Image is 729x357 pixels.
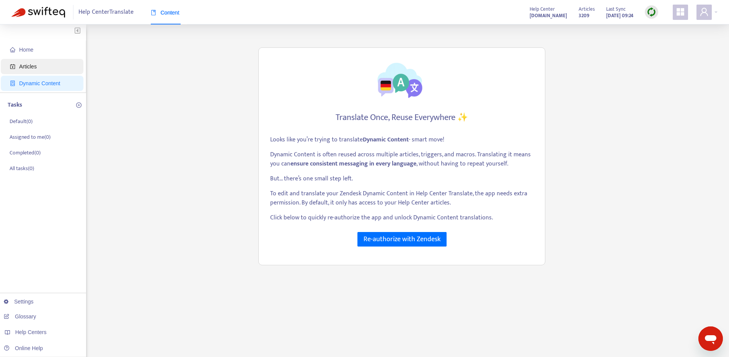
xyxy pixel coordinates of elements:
span: Help Center [530,5,555,13]
span: Content [151,10,179,16]
span: user [700,7,709,16]
p: All tasks ( 0 ) [10,164,34,172]
p: Looks like you’re trying to translate - smart move! [270,135,533,144]
p: Click below to quickly re-authorize the app and unlock Dynamic Content translations. [270,213,533,222]
span: book [151,10,156,15]
p: Dynamic Content is often reused across multiple articles, triggers, and macros. Translating it me... [270,150,533,169]
span: Dynamic Content [19,80,60,86]
img: Translate Dynamic Content [371,59,432,100]
span: Articles [19,63,37,70]
a: Glossary [4,313,36,320]
a: Online Help [4,345,43,351]
span: Help Center Translate [78,5,134,19]
span: Help Centers [15,329,47,335]
img: sync.dc5367851b00ba804db3.png [647,7,656,17]
strong: Dynamic Content [363,135,409,145]
span: container [10,81,15,86]
p: Default ( 0 ) [10,117,33,125]
strong: ensure consistent messaging in every language [290,159,416,169]
iframe: Button to launch messaging window [698,326,723,351]
span: Home [19,47,33,53]
span: account-book [10,64,15,69]
button: Re-authorize with Zendesk [357,232,447,247]
strong: 3209 [579,11,589,20]
span: home [10,47,15,52]
span: Re-authorize with Zendesk [364,234,440,245]
span: plus-circle [76,102,82,108]
a: Settings [4,299,34,305]
p: But... there’s one small step left. [270,174,533,183]
span: appstore [676,7,685,16]
h4: Translate Once, Reuse Everywhere ✨ [336,112,468,123]
a: [DOMAIN_NAME] [530,11,567,20]
strong: [DATE] 09:24 [606,11,633,20]
span: Last Sync [606,5,626,13]
p: Completed ( 0 ) [10,149,41,157]
img: Swifteq [11,7,65,18]
p: Tasks [8,101,22,110]
p: Assigned to me ( 0 ) [10,133,51,141]
span: Articles [579,5,595,13]
p: To edit and translate your Zendesk Dynamic Content in Help Center Translate, the app needs extra ... [270,189,533,208]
